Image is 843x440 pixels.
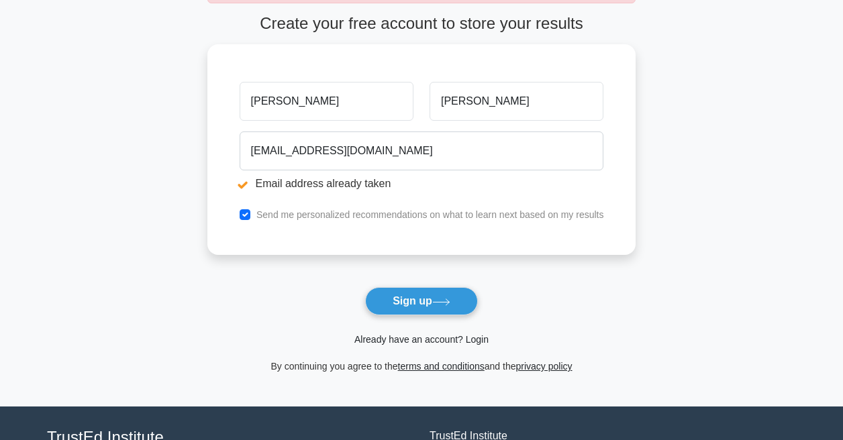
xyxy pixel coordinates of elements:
[398,361,485,372] a: terms and conditions
[430,82,603,121] input: Last name
[256,209,604,220] label: Send me personalized recommendations on what to learn next based on my results
[240,131,604,170] input: Email
[365,287,478,315] button: Sign up
[516,361,573,372] a: privacy policy
[240,176,604,192] li: Email address already taken
[354,334,489,345] a: Already have an account? Login
[207,14,636,34] h4: Create your free account to store your results
[199,358,644,374] div: By continuing you agree to the and the
[240,82,413,121] input: First name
